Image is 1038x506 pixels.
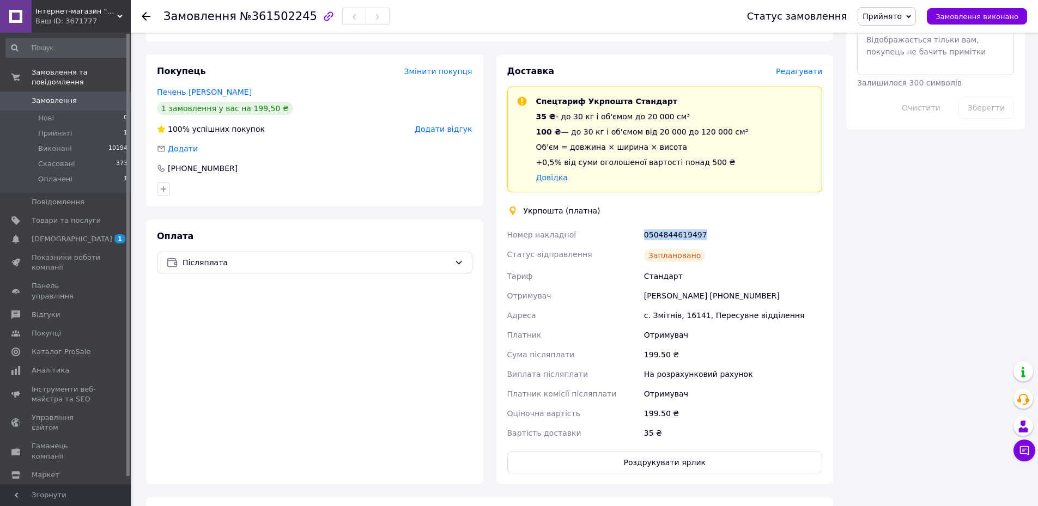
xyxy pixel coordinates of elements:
[167,163,239,174] div: [PHONE_NUMBER]
[857,78,962,87] span: Залишилося 300 символів
[507,452,823,473] button: Роздрукувати ярлик
[507,250,592,259] span: Статус відправлення
[38,174,72,184] span: Оплачені
[32,281,101,301] span: Панель управління
[536,157,749,168] div: +0,5% від суми оголошеної вартості понад 500 ₴
[747,11,847,22] div: Статус замовлення
[644,249,706,262] div: Заплановано
[642,306,824,325] div: с. Змітнів, 16141, Пересувне відділення
[157,124,265,135] div: успішних покупок
[142,11,150,22] div: Повернутися назад
[507,272,533,281] span: Тариф
[536,97,677,106] span: Спецтариф Укрпошта Стандарт
[507,311,536,320] span: Адреса
[507,389,617,398] span: Платник комісії післяплати
[38,144,72,154] span: Виконані
[183,257,450,269] span: Післяплата
[642,325,824,345] div: Отримувач
[124,113,128,123] span: 0
[32,441,101,461] span: Гаманець компанії
[1013,440,1035,461] button: Чат з покупцем
[32,68,131,87] span: Замовлення та повідомлення
[38,129,72,138] span: Прийняті
[38,113,54,123] span: Нові
[536,127,561,136] span: 100 ₴
[521,205,603,216] div: Укрпошта (платна)
[32,365,69,375] span: Аналітика
[32,328,61,338] span: Покупці
[32,385,101,404] span: Інструменти веб-майстра та SEO
[32,253,101,272] span: Показники роботи компанії
[32,216,101,225] span: Товари та послуги
[642,225,824,245] div: 0504844619497
[536,112,556,121] span: 35 ₴
[642,364,824,384] div: На розрахунковий рахунок
[32,470,59,480] span: Маркет
[507,291,551,300] span: Отримувач
[507,429,581,437] span: Вартість доставки
[32,197,84,207] span: Повідомлення
[642,404,824,423] div: 199.50 ₴
[38,159,75,169] span: Скасовані
[157,231,193,241] span: Оплата
[168,144,198,153] span: Додати
[124,174,128,184] span: 1
[507,409,580,418] span: Оціночна вартість
[642,266,824,286] div: Стандарт
[5,38,129,58] input: Пошук
[32,310,60,320] span: Відгуки
[157,102,293,115] div: 1 замовлення у вас на 199,50 ₴
[124,129,128,138] span: 1
[507,66,555,76] span: Доставка
[936,13,1018,21] span: Замовлення виконано
[32,347,90,357] span: Каталог ProSale
[404,67,472,76] span: Змінити покупця
[863,12,902,21] span: Прийнято
[114,234,125,243] span: 1
[642,384,824,404] div: Отримувач
[163,10,236,23] span: Замовлення
[536,142,749,153] div: Об'єм = довжина × ширина × висота
[157,88,252,96] a: Печень [PERSON_NAME]
[507,331,542,339] span: Платник
[32,96,77,106] span: Замовлення
[157,66,206,76] span: Покупець
[116,159,128,169] span: 373
[507,370,588,379] span: Виплата післяплати
[642,423,824,443] div: 35 ₴
[776,67,822,76] span: Редагувати
[108,144,128,154] span: 10194
[415,125,472,133] span: Додати відгук
[240,10,317,23] span: №361502245
[642,286,824,306] div: [PERSON_NAME] [PHONE_NUMBER]
[35,7,117,16] span: Інтернет-магазин "Amigurumi-Mir" пряжа та фурнітура для рукоділля
[507,350,575,359] span: Сума післяплати
[32,413,101,432] span: Управління сайтом
[536,126,749,137] div: — до 30 кг і об'ємом від 20 000 до 120 000 см³
[536,111,749,122] div: - до 30 кг і об'ємом до 20 000 см³
[507,230,576,239] span: Номер накладної
[642,345,824,364] div: 199.50 ₴
[35,16,131,26] div: Ваш ID: 3671777
[536,173,568,182] a: Довідка
[927,8,1027,25] button: Замовлення виконано
[32,234,112,244] span: [DEMOGRAPHIC_DATA]
[168,125,190,133] span: 100%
